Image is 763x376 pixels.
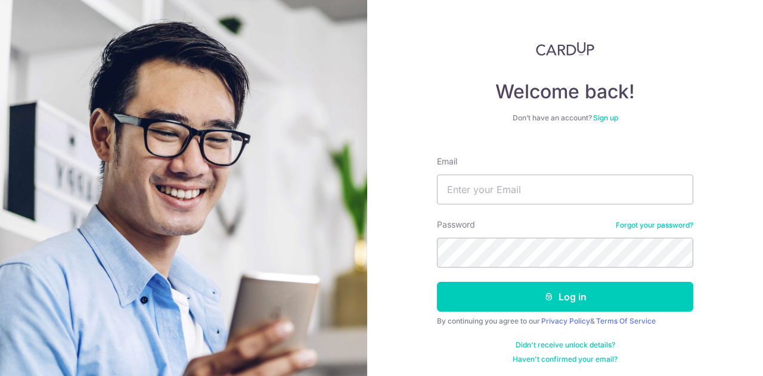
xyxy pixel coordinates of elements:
button: Log in [437,282,693,312]
div: Don’t have an account? [437,113,693,123]
input: Enter your Email [437,175,693,204]
a: Terms Of Service [596,316,656,325]
div: By continuing you agree to our & [437,316,693,326]
a: Privacy Policy [541,316,590,325]
label: Email [437,156,457,167]
a: Sign up [593,113,618,122]
h4: Welcome back! [437,80,693,104]
label: Password [437,219,475,231]
a: Didn't receive unlock details? [516,340,615,350]
a: Haven't confirmed your email? [513,355,618,364]
img: CardUp Logo [536,42,594,56]
a: Forgot your password? [616,220,693,230]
